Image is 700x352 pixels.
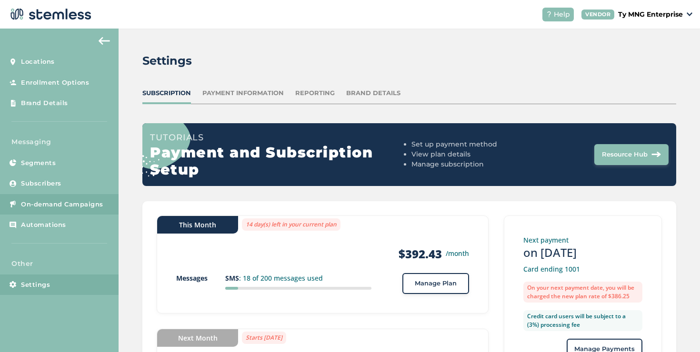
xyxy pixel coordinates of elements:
[523,264,642,274] p: Card ending 1001
[8,5,91,24] img: logo-dark-0685b13c.svg
[523,235,642,245] p: Next payment
[142,88,191,98] div: Subscription
[21,57,55,67] span: Locations
[602,150,648,159] span: Resource Hub
[150,144,407,178] h2: Payment and Subscription Setup
[21,78,89,88] span: Enrollment Options
[157,329,238,347] div: Next Month
[21,98,68,108] span: Brand Details
[21,158,56,168] span: Segments
[202,88,284,98] div: Payment Information
[21,280,50,290] span: Settings
[446,248,469,258] small: /month
[581,10,614,20] div: VENDOR
[21,179,61,188] span: Subscribers
[242,332,286,344] label: Starts [DATE]
[399,246,442,262] strong: $392.43
[21,220,66,230] span: Automations
[415,279,457,288] span: Manage Plan
[242,218,340,231] label: 14 day(s) left in your current plan
[402,273,469,294] button: Manage Plan
[142,52,192,69] h2: Settings
[225,273,371,283] p: : 18 of 200 messages used
[157,216,238,234] div: This Month
[99,37,110,45] img: icon-arrow-back-accent-c549486e.svg
[546,11,552,17] img: icon-help-white-03924b79.svg
[21,200,103,209] span: On-demand Campaigns
[523,282,642,303] label: On your next payment date, you will be charged the new plan rate of $386.25
[523,245,642,260] h3: on [DATE]
[150,131,407,144] h3: Tutorials
[554,10,570,20] span: Help
[523,310,642,331] label: Credit card users will be subject to a (3%) processing fee
[295,88,335,98] div: Reporting
[176,273,225,283] p: Messages
[411,139,538,149] li: Set up payment method
[618,10,683,20] p: Ty MNG Enterprise
[225,274,239,283] strong: SMS
[594,144,669,165] button: Resource Hub
[652,306,700,352] iframe: Chat Widget
[346,88,400,98] div: Brand Details
[687,12,692,16] img: icon_down-arrow-small-66adaf34.svg
[411,159,538,169] li: Manage subscription
[411,149,538,159] li: View plan details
